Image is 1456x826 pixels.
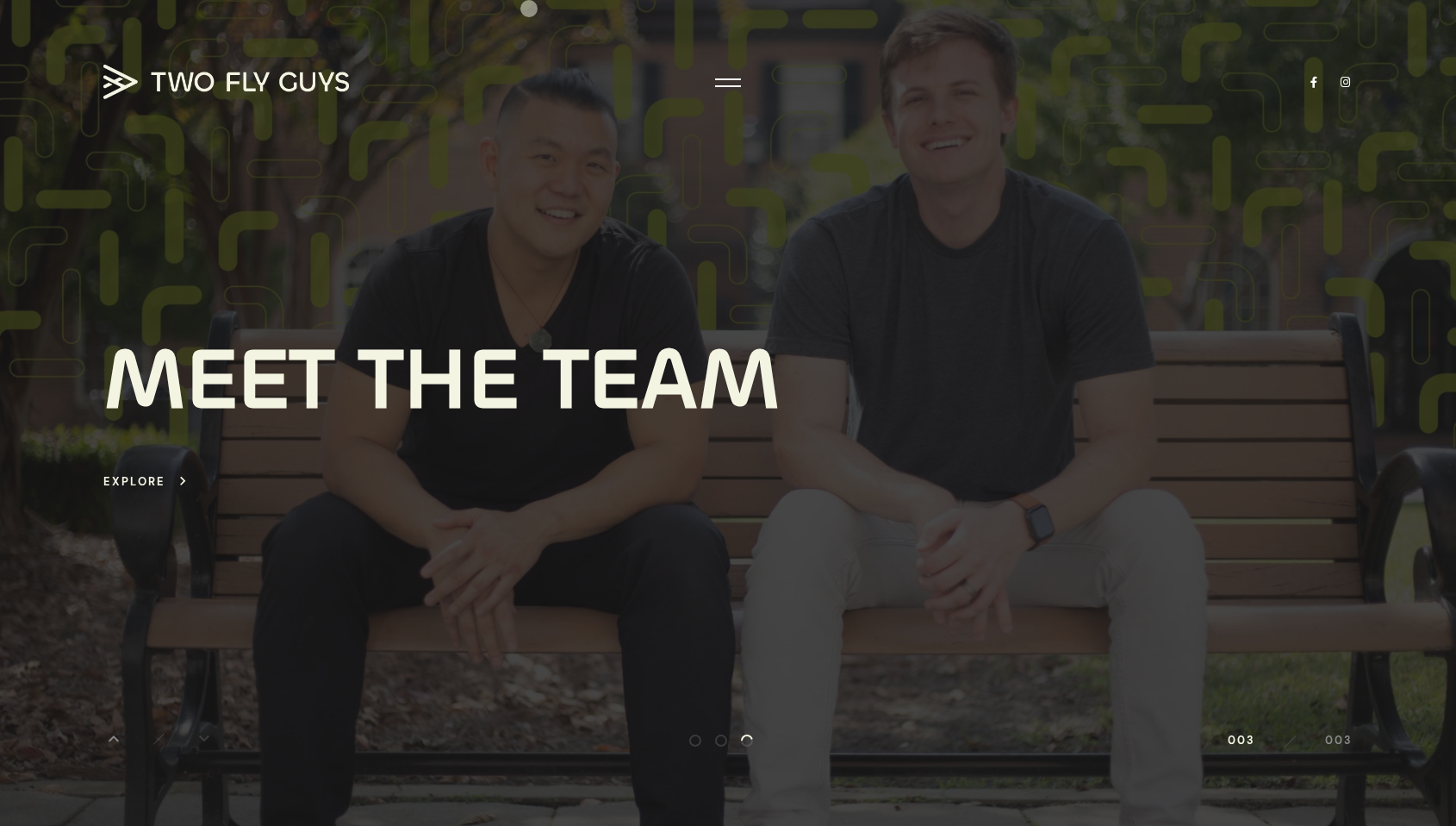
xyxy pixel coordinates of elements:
div: E [588,334,640,426]
div: E [468,334,520,426]
div: Go to slide 2 [715,735,727,747]
a: MEET THE TEAM [103,334,781,468]
div: M [698,334,781,426]
div: Go to slide 1 [689,735,701,747]
div: T [289,334,334,426]
div: E [238,334,289,426]
div: H [403,334,468,426]
div: Go to slide 3 [741,735,753,747]
img: TWO FLY GUYS MEDIA [103,65,349,99]
a: Explore keyboard_arrow_right [103,471,191,491]
div: A [640,334,698,426]
i: keyboard_arrow_down [194,729,215,749]
div: Previous slide [103,729,124,749]
a: TWO FLY GUYS MEDIA TWO FLY GUYS MEDIA [103,65,362,99]
div: keyboard_arrow_right [174,472,191,490]
div: E [186,334,238,426]
div: T [544,334,588,426]
i: keyboard_arrow_up [103,729,124,749]
div: Explore [103,471,165,491]
div: M [103,334,186,426]
div: Next slide [194,729,215,749]
div: T [358,334,403,426]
